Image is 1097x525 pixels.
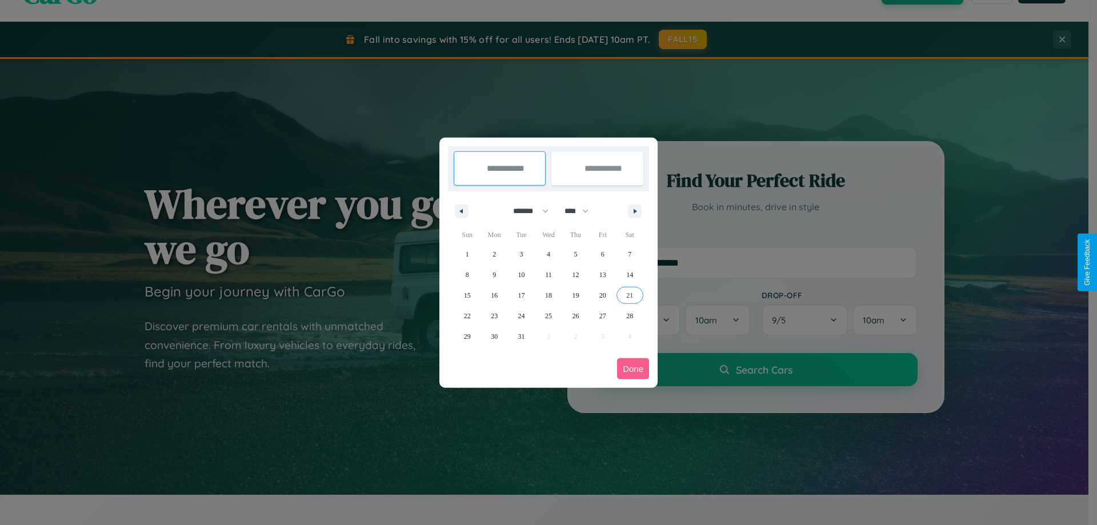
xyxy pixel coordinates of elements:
[545,306,552,326] span: 25
[466,264,469,285] span: 8
[518,326,525,347] span: 31
[508,306,535,326] button: 24
[562,244,589,264] button: 5
[481,226,507,244] span: Mon
[491,306,498,326] span: 23
[616,285,643,306] button: 21
[464,326,471,347] span: 29
[545,285,552,306] span: 18
[454,244,481,264] button: 1
[545,264,552,285] span: 11
[626,285,633,306] span: 21
[493,244,496,264] span: 2
[518,306,525,326] span: 24
[616,306,643,326] button: 28
[464,306,471,326] span: 22
[589,264,616,285] button: 13
[599,285,606,306] span: 20
[493,264,496,285] span: 9
[518,264,525,285] span: 10
[481,306,507,326] button: 23
[508,244,535,264] button: 3
[491,326,498,347] span: 30
[508,226,535,244] span: Tue
[562,285,589,306] button: 19
[589,226,616,244] span: Fri
[616,226,643,244] span: Sat
[535,285,562,306] button: 18
[508,264,535,285] button: 10
[520,244,523,264] span: 3
[518,285,525,306] span: 17
[628,244,631,264] span: 7
[535,306,562,326] button: 25
[1083,239,1091,286] div: Give Feedback
[547,244,550,264] span: 4
[508,326,535,347] button: 31
[589,285,616,306] button: 20
[481,285,507,306] button: 16
[616,244,643,264] button: 7
[589,244,616,264] button: 6
[572,285,579,306] span: 19
[589,306,616,326] button: 27
[454,226,481,244] span: Sun
[491,285,498,306] span: 16
[508,285,535,306] button: 17
[535,226,562,244] span: Wed
[574,244,577,264] span: 5
[599,264,606,285] span: 13
[617,358,649,379] button: Done
[535,264,562,285] button: 11
[601,244,604,264] span: 6
[562,264,589,285] button: 12
[599,306,606,326] span: 27
[454,285,481,306] button: 15
[481,264,507,285] button: 9
[481,244,507,264] button: 2
[572,264,579,285] span: 12
[626,264,633,285] span: 14
[481,326,507,347] button: 30
[466,244,469,264] span: 1
[454,306,481,326] button: 22
[454,264,481,285] button: 8
[562,306,589,326] button: 26
[616,264,643,285] button: 14
[464,285,471,306] span: 15
[562,226,589,244] span: Thu
[572,306,579,326] span: 26
[626,306,633,326] span: 28
[535,244,562,264] button: 4
[454,326,481,347] button: 29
